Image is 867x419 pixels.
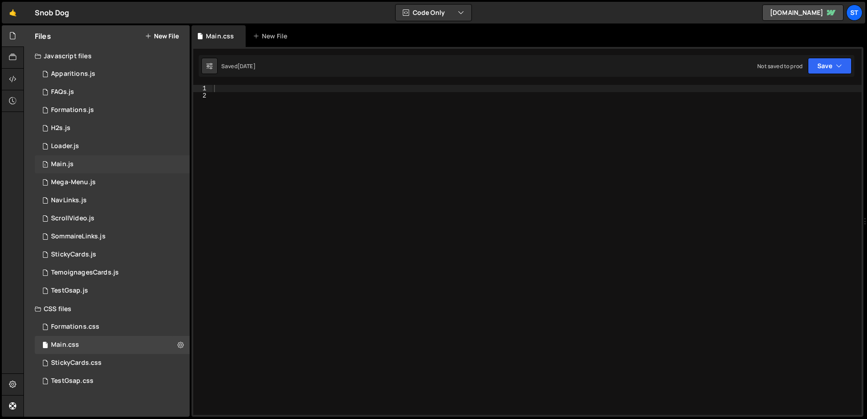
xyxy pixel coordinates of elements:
[396,5,471,21] button: Code Only
[35,282,190,300] div: 16673/46280.js
[24,47,190,65] div: Javascript files
[35,83,190,101] div: 16673/45803.js
[51,287,88,295] div: TestGsap.js
[35,155,190,173] div: 16673/45489.js
[35,246,190,264] div: 16673/45831.js
[193,85,212,92] div: 1
[51,214,94,223] div: ScrollVideo.js
[51,377,93,385] div: TestGsap.css
[35,264,190,282] div: 16673/45899.js
[35,209,190,228] div: 16673/45844.js
[51,106,94,114] div: Formations.js
[51,142,79,150] div: Loader.js
[145,33,179,40] button: New File
[51,160,74,168] div: Main.js
[35,228,190,246] div: 16673/47219.js
[221,62,256,70] div: Saved
[35,372,190,390] div: 16673/46281.css
[35,31,51,41] h2: Files
[846,5,862,21] a: St
[35,336,190,354] div: 16673/45521.css
[24,300,190,318] div: CSS files
[51,233,106,241] div: SommaireLinks.js
[51,70,95,78] div: Apparitions.js
[51,88,74,96] div: FAQs.js
[35,7,69,18] div: Snob Dog
[238,62,256,70] div: [DATE]
[35,354,190,372] div: 16673/45832.css
[42,162,48,169] span: 1
[51,196,87,205] div: NavLinks.js
[35,119,190,137] div: 16673/45490.js
[35,65,190,83] div: 16673/47214.js
[51,124,70,132] div: H2s.js
[193,92,212,99] div: 2
[206,32,234,41] div: Main.css
[2,2,24,23] a: 🤙
[51,251,96,259] div: StickyCards.js
[35,318,190,336] div: 16673/45495.css
[51,359,102,367] div: StickyCards.css
[762,5,844,21] a: [DOMAIN_NAME]
[35,191,190,209] div: 16673/45522.js
[757,62,802,70] div: Not saved to prod
[51,269,119,277] div: TemoignagesCards.js
[808,58,852,74] button: Save
[35,137,190,155] div: 16673/45801.js
[51,178,96,186] div: Mega-Menu.js
[51,341,79,349] div: Main.css
[51,323,99,331] div: Formations.css
[253,32,291,41] div: New File
[35,173,190,191] div: 16673/45804.js
[35,101,190,119] div: 16673/45493.js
